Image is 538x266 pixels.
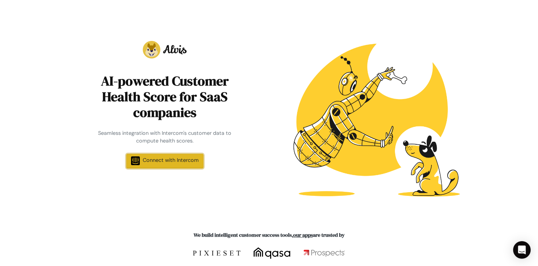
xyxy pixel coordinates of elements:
img: Alvis [143,41,187,58]
span: Connect with Intercom [143,157,199,163]
a: Connect with Intercom [126,154,203,168]
img: Pixieset [193,247,240,259]
div: Open Intercom Messenger [513,241,531,259]
img: Prospects [303,249,345,258]
a: our apps [293,231,313,239]
div: Seamless integration with Intercom's customer data to compute health scores. [96,129,234,145]
h1: AI-powered Customer Health Score for SaaS companies [96,73,234,121]
h6: We build intelligent customer success tools, are trusted by [66,232,472,238]
img: Robot [274,18,472,214]
img: qasa [254,247,290,259]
